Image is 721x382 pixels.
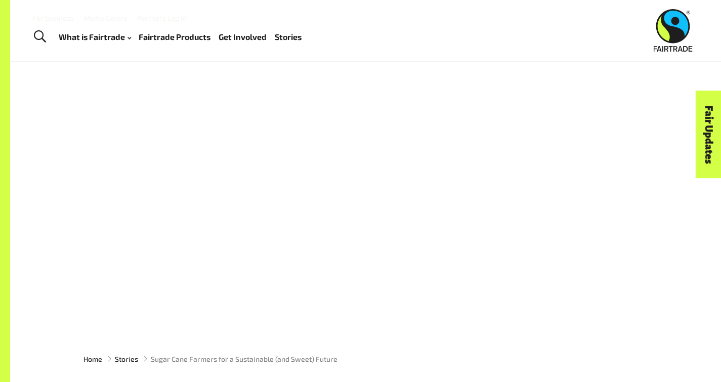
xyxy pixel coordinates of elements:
[32,14,74,22] a: For business
[59,30,131,45] a: What is Fairtrade
[138,14,187,22] a: Partners Log In
[115,354,138,364] a: Stories
[151,354,337,364] span: Sugar Cane Farmers for a Sustainable (and Sweet) Future
[84,14,128,22] a: Media Centre
[654,9,693,52] img: Fairtrade Australia New Zealand logo
[83,354,102,364] a: Home
[219,30,267,45] a: Get Involved
[139,30,210,45] a: Fairtrade Products
[27,24,52,50] a: Toggle Search
[275,30,302,45] a: Stories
